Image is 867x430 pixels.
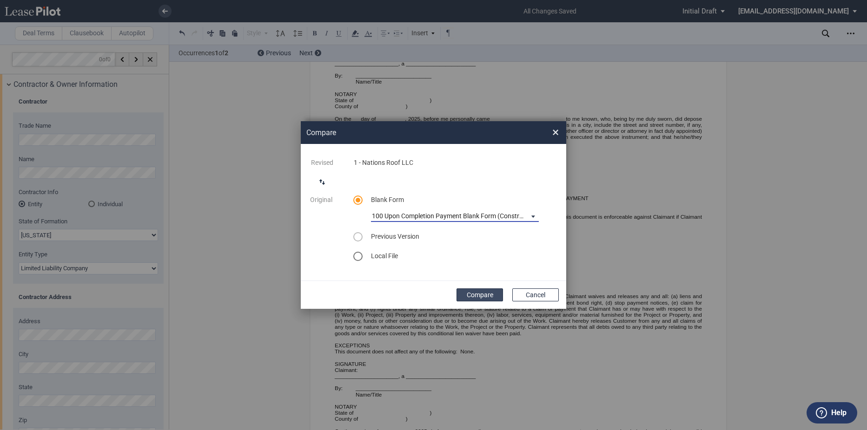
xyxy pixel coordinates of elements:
[371,196,404,203] span: Blank Form
[353,252,360,261] md-radio-button: select word doc
[552,125,559,140] span: ×
[313,173,331,191] button: switch comparison direction
[371,233,419,240] span: Previous Version
[372,212,567,220] div: 100 Upon Completion Payment Blank Form (Construction Contract)
[353,232,360,241] md-radio-button: select previous version
[306,128,516,138] h2: Compare
[310,196,332,203] span: Original
[371,252,398,260] span: Local File
[371,208,539,222] md-select: blank lease: 100 Upon Completion Payment Blank Form (Construction Contract)
[831,407,847,419] label: Help
[311,159,333,166] span: Revised
[353,195,360,205] md-radio-button: select blank lease
[512,288,559,301] button: Cancel
[457,288,503,301] button: Compare
[354,159,413,166] span: 1 - Nations Roof LLC
[301,121,566,308] md-dialog: Compare × ...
